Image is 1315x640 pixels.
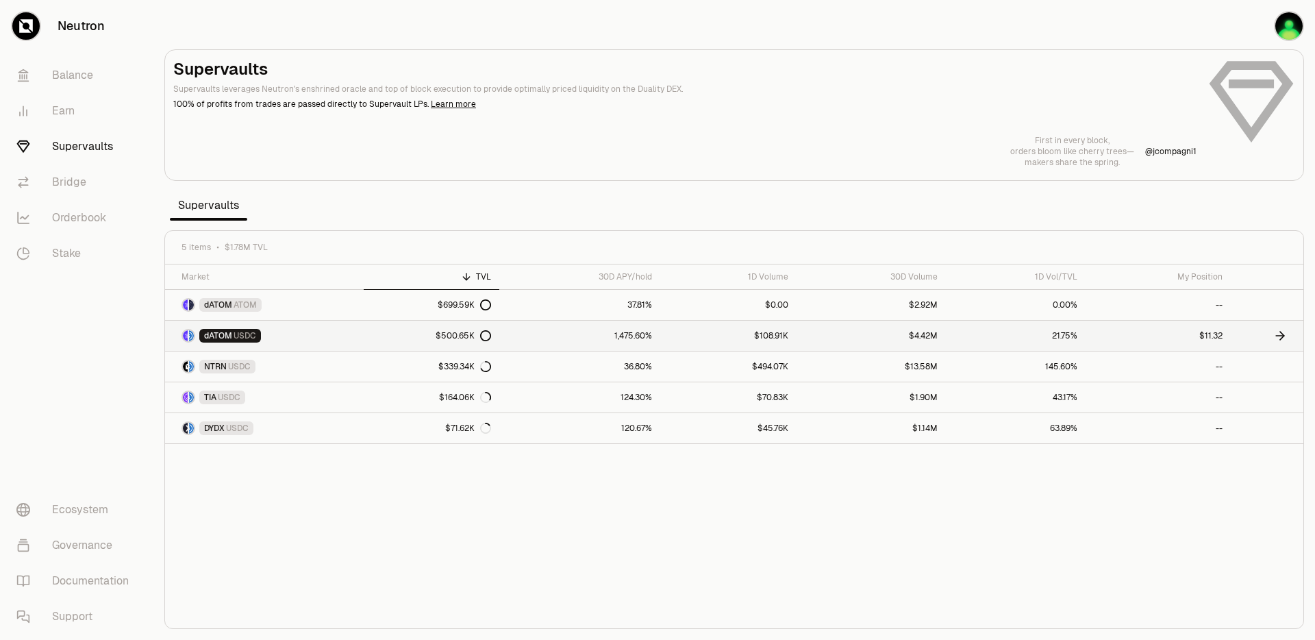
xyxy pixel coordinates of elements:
[5,164,148,200] a: Bridge
[1010,135,1134,146] p: First in every block,
[189,299,194,310] img: ATOM Logo
[438,299,491,310] div: $699.59K
[5,58,148,93] a: Balance
[5,200,148,236] a: Orderbook
[234,330,256,341] span: USDC
[204,330,232,341] span: dATOM
[204,299,232,310] span: dATOM
[364,352,500,382] a: $339.34K
[204,392,216,403] span: TIA
[183,423,188,434] img: DYDX Logo
[660,290,797,320] a: $0.00
[5,93,148,129] a: Earn
[183,299,188,310] img: dATOM Logo
[5,129,148,164] a: Supervaults
[234,299,257,310] span: ATOM
[1275,12,1303,40] img: Ledger 1 Pass phrase
[1145,146,1197,157] a: @jcompagni1
[204,423,225,434] span: DYDX
[1094,271,1223,282] div: My Position
[1086,321,1231,351] a: $11.32
[946,382,1086,413] a: 43.17%
[189,330,194,341] img: USDC Logo
[5,563,148,599] a: Documentation
[499,382,660,413] a: 124.30%
[165,382,364,413] a: TIA LogoUSDC LogoTIAUSDC
[1145,146,1197,157] p: @ jcompagni1
[218,392,240,403] span: USDC
[431,99,476,110] a: Learn more
[173,83,1197,95] p: Supervaults leverages Neutron's enshrined oracle and top of block execution to provide optimally ...
[436,330,491,341] div: $500.65K
[181,271,355,282] div: Market
[204,361,227,372] span: NTRN
[181,242,211,253] span: 5 items
[5,599,148,635] a: Support
[5,492,148,528] a: Ecosystem
[173,98,1197,110] p: 100% of profits from trades are passed directly to Supervault LPs.
[364,382,500,413] a: $164.06K
[797,352,946,382] a: $13.58M
[797,321,946,351] a: $4.42M
[1086,352,1231,382] a: --
[797,382,946,413] a: $1.90M
[1086,290,1231,320] a: --
[183,392,188,403] img: TIA Logo
[364,321,500,351] a: $500.65K
[189,423,194,434] img: USDC Logo
[499,290,660,320] a: 37.81%
[189,392,194,403] img: USDC Logo
[165,352,364,382] a: NTRN LogoUSDC LogoNTRNUSDC
[5,528,148,563] a: Governance
[797,290,946,320] a: $2.92M
[1010,157,1134,168] p: makers share the spring.
[499,413,660,443] a: 120.67%
[499,352,660,382] a: 36.80%
[668,271,788,282] div: 1D Volume
[946,290,1086,320] a: 0.00%
[946,413,1086,443] a: 63.89%
[660,382,797,413] a: $70.83K
[1010,135,1134,168] a: First in every block,orders bloom like cherry trees—makers share the spring.
[173,58,1197,80] h2: Supervaults
[226,423,249,434] span: USDC
[5,236,148,271] a: Stake
[183,330,188,341] img: dATOM Logo
[165,290,364,320] a: dATOM LogoATOM LogodATOMATOM
[439,392,491,403] div: $164.06K
[183,361,188,372] img: NTRN Logo
[228,361,251,372] span: USDC
[364,413,500,443] a: $71.62K
[364,290,500,320] a: $699.59K
[499,321,660,351] a: 1,475.60%
[225,242,268,253] span: $1.78M TVL
[372,271,492,282] div: TVL
[946,352,1086,382] a: 145.60%
[508,271,652,282] div: 30D APY/hold
[438,361,491,372] div: $339.34K
[1010,146,1134,157] p: orders bloom like cherry trees—
[946,321,1086,351] a: 21.75%
[189,361,194,372] img: USDC Logo
[660,413,797,443] a: $45.76K
[1086,382,1231,413] a: --
[660,352,797,382] a: $494.07K
[165,413,364,443] a: DYDX LogoUSDC LogoDYDXUSDC
[445,423,491,434] div: $71.62K
[170,192,247,219] span: Supervaults
[165,321,364,351] a: dATOM LogoUSDC LogodATOMUSDC
[660,321,797,351] a: $108.91K
[797,413,946,443] a: $1.14M
[954,271,1077,282] div: 1D Vol/TVL
[805,271,938,282] div: 30D Volume
[1086,413,1231,443] a: --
